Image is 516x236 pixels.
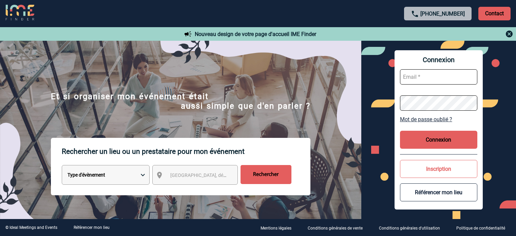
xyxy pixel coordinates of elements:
[241,165,291,184] input: Rechercher
[255,224,302,231] a: Mentions légales
[451,224,516,231] a: Politique de confidentialité
[411,10,419,18] img: call-24-px.png
[400,183,477,201] button: Référencer mon lieu
[456,226,505,231] p: Politique de confidentialité
[400,131,477,149] button: Connexion
[400,160,477,178] button: Inscription
[420,11,465,17] a: [PHONE_NUMBER]
[374,224,451,231] a: Conditions générales d'utilisation
[170,173,265,178] span: [GEOGRAPHIC_DATA], département, région...
[5,225,57,230] div: © Ideal Meetings and Events
[261,226,291,231] p: Mentions légales
[400,56,477,64] span: Connexion
[62,138,310,165] p: Rechercher un lieu ou un prestataire pour mon événement
[478,7,511,20] p: Contact
[379,226,440,231] p: Conditions générales d'utilisation
[302,224,374,231] a: Conditions générales de vente
[308,226,363,231] p: Conditions générales de vente
[400,116,477,123] a: Mot de passe oublié ?
[400,69,477,85] input: Email *
[74,225,110,230] a: Référencer mon lieu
